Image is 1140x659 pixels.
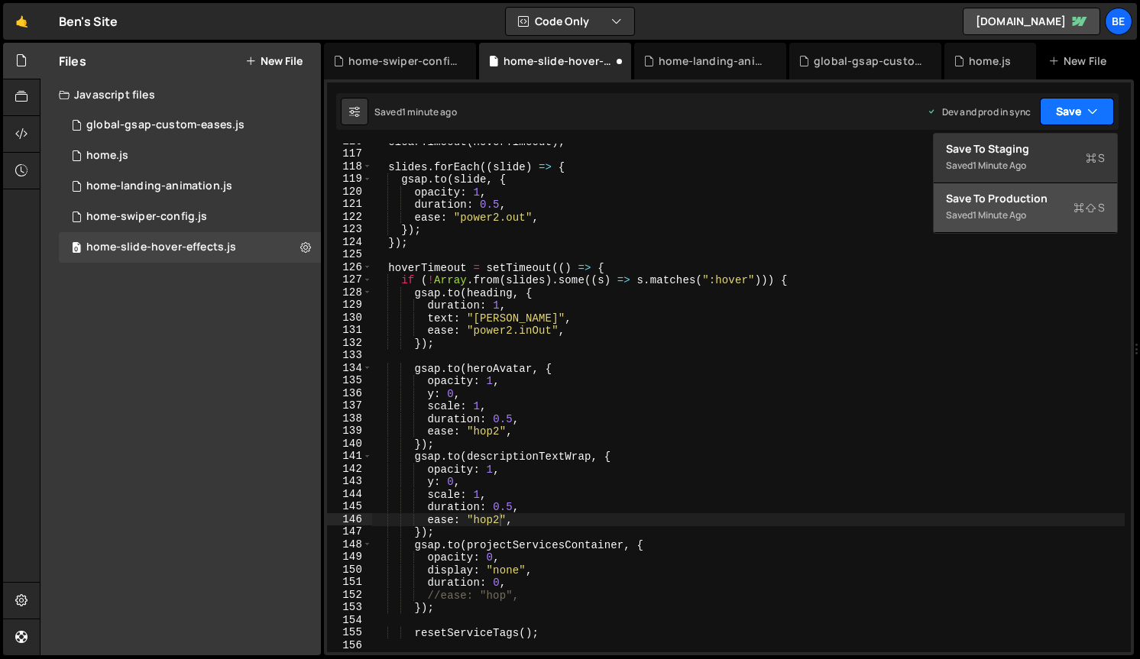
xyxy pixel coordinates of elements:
[1074,200,1105,215] span: S
[927,105,1031,118] div: Dev and prod in sync
[327,248,372,261] div: 125
[946,141,1105,157] div: Save to Staging
[348,53,458,69] div: home-swiper-config.js
[59,12,118,31] div: Ben's Site
[3,3,40,40] a: 🤙
[973,208,1026,221] div: 1 minute ago
[327,312,372,325] div: 130
[946,206,1105,225] div: Saved
[327,399,372,412] div: 137
[327,362,372,375] div: 134
[327,349,372,362] div: 133
[59,202,321,232] div: 11910/28432.js
[327,576,372,589] div: 151
[327,286,372,299] div: 128
[327,475,372,488] div: 143
[245,55,303,67] button: New File
[327,186,372,199] div: 120
[973,159,1026,172] div: 1 minute ago
[1048,53,1112,69] div: New File
[327,273,372,286] div: 127
[327,589,372,602] div: 152
[327,438,372,451] div: 140
[327,223,372,236] div: 123
[327,412,372,425] div: 138
[963,8,1100,35] a: [DOMAIN_NAME]
[59,232,321,263] div: 11910/28435.js
[327,173,372,186] div: 119
[327,425,372,438] div: 139
[327,626,372,639] div: 155
[86,210,207,224] div: home-swiper-config.js
[86,118,245,132] div: global-gsap-custom-eases.js
[934,134,1117,183] button: Save to StagingS Saved1 minute ago
[327,513,372,526] div: 146
[1086,150,1105,166] span: S
[1105,8,1132,35] a: Be
[327,324,372,337] div: 131
[327,500,372,513] div: 145
[327,198,372,211] div: 121
[1040,98,1114,125] button: Save
[374,105,457,118] div: Saved
[72,243,81,255] span: 0
[59,141,321,171] div: 11910/28508.js
[327,299,372,312] div: 129
[327,639,372,652] div: 156
[86,149,128,163] div: home.js
[327,236,372,249] div: 124
[327,337,372,350] div: 132
[59,110,321,141] div: 11910/28433.js
[946,157,1105,175] div: Saved
[934,183,1117,233] button: Save to ProductionS Saved1 minute ago
[327,614,372,627] div: 154
[946,191,1105,206] div: Save to Production
[327,551,372,564] div: 149
[504,53,613,69] div: home-slide-hover-effects.js
[327,211,372,224] div: 122
[327,538,372,551] div: 148
[327,601,372,614] div: 153
[327,374,372,387] div: 135
[327,488,372,501] div: 144
[659,53,768,69] div: home-landing-animation.js
[506,8,634,35] button: Code Only
[969,53,1011,69] div: home.js
[40,79,321,110] div: Javascript files
[814,53,923,69] div: global-gsap-custom-eases.js
[86,241,236,254] div: home-slide-hover-effects.js
[327,261,372,274] div: 126
[59,53,86,69] h2: Files
[327,564,372,577] div: 150
[86,179,232,193] div: home-landing-animation.js
[327,463,372,476] div: 142
[327,450,372,463] div: 141
[327,147,372,160] div: 117
[327,525,372,538] div: 147
[327,160,372,173] div: 118
[327,387,372,400] div: 136
[59,171,321,202] div: 11910/28512.js
[402,105,457,118] div: 1 minute ago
